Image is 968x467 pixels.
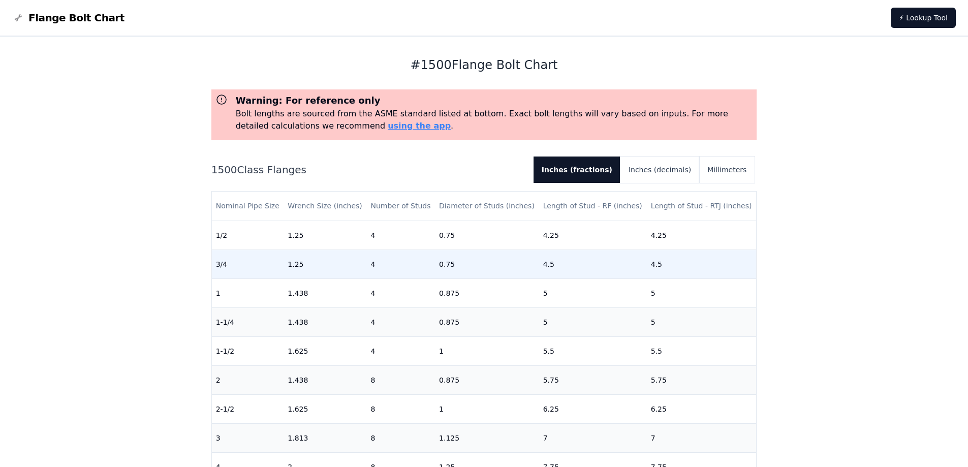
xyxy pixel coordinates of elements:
[212,365,284,394] td: 2
[366,250,435,278] td: 4
[539,278,647,307] td: 5
[539,221,647,250] td: 4.25
[366,192,435,221] th: Number of Studs
[647,192,757,221] th: Length of Stud - RTJ (inches)
[366,221,435,250] td: 4
[284,336,366,365] td: 1.625
[435,307,539,336] td: 0.875
[647,394,757,423] td: 6.25
[435,423,539,452] td: 1.125
[212,336,284,365] td: 1-1/2
[366,423,435,452] td: 8
[539,394,647,423] td: 6.25
[647,365,757,394] td: 5.75
[212,394,284,423] td: 2-1/2
[12,11,124,25] a: Flange Bolt Chart LogoFlange Bolt Chart
[366,307,435,336] td: 4
[212,221,284,250] td: 1/2
[212,307,284,336] td: 1-1/4
[539,192,647,221] th: Length of Stud - RF (inches)
[366,394,435,423] td: 8
[435,336,539,365] td: 1
[28,11,124,25] span: Flange Bolt Chart
[534,157,620,183] button: Inches (fractions)
[236,108,753,132] p: Bolt lengths are sourced from the ASME standard listed at bottom. Exact bolt lengths will vary ba...
[699,157,755,183] button: Millimeters
[435,192,539,221] th: Diameter of Studs (inches)
[539,365,647,394] td: 5.75
[435,394,539,423] td: 1
[366,365,435,394] td: 8
[539,307,647,336] td: 5
[366,278,435,307] td: 4
[284,394,366,423] td: 1.625
[539,336,647,365] td: 5.5
[284,365,366,394] td: 1.438
[366,336,435,365] td: 4
[539,423,647,452] td: 7
[388,121,451,131] a: using the app
[212,423,284,452] td: 3
[284,278,366,307] td: 1.438
[284,423,366,452] td: 1.813
[647,250,757,278] td: 4.5
[647,336,757,365] td: 5.5
[211,57,757,73] h1: # 1500 Flange Bolt Chart
[647,221,757,250] td: 4.25
[211,163,525,177] h2: 1500 Class Flanges
[284,221,366,250] td: 1.25
[284,250,366,278] td: 1.25
[435,278,539,307] td: 0.875
[212,192,284,221] th: Nominal Pipe Size
[212,278,284,307] td: 1
[12,12,24,24] img: Flange Bolt Chart Logo
[212,250,284,278] td: 3/4
[647,423,757,452] td: 7
[435,221,539,250] td: 0.75
[647,278,757,307] td: 5
[435,250,539,278] td: 0.75
[647,307,757,336] td: 5
[435,365,539,394] td: 0.875
[284,307,366,336] td: 1.438
[539,250,647,278] td: 4.5
[620,157,699,183] button: Inches (decimals)
[891,8,956,28] a: ⚡ Lookup Tool
[236,94,753,108] h3: Warning: For reference only
[284,192,366,221] th: Wrench Size (inches)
